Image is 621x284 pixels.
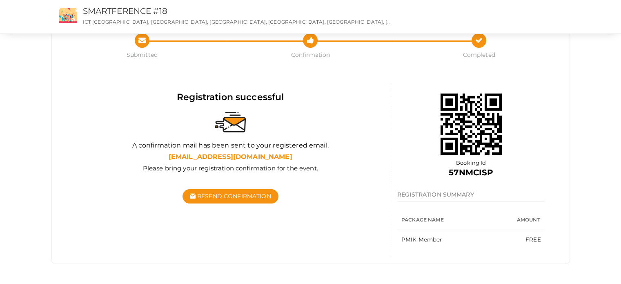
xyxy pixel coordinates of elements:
span: Completed [395,51,563,59]
span: Confirmation [226,51,395,59]
img: 68e372c846e0fb00015b313b [430,83,512,165]
label: A confirmation mail has been sent to your registered email. [132,141,329,150]
img: sent-email.svg [215,112,246,132]
span: Resend Confirmation [197,192,271,200]
div: Registration successful [76,91,385,103]
span: Booking Id [456,159,486,166]
label: Please bring your registration confirmation for the event. [143,164,318,172]
button: Resend Confirmation [183,189,278,203]
p: ICT [GEOGRAPHIC_DATA], [GEOGRAPHIC_DATA], [GEOGRAPHIC_DATA], [GEOGRAPHIC_DATA], [GEOGRAPHIC_DATA]... [83,18,394,25]
td: PMIK Member [397,230,501,250]
span: FREE [525,236,541,243]
th: Amount [501,210,545,230]
img: event2.png [59,8,77,23]
span: Submitted [58,51,227,59]
b: 57NMCISP [449,168,493,177]
b: [EMAIL_ADDRESS][DOMAIN_NAME] [169,153,292,161]
span: REGISTRATION SUMMARY [397,191,474,198]
th: Package Name [397,210,501,230]
a: SMARTFERENCE #18 [83,6,167,16]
